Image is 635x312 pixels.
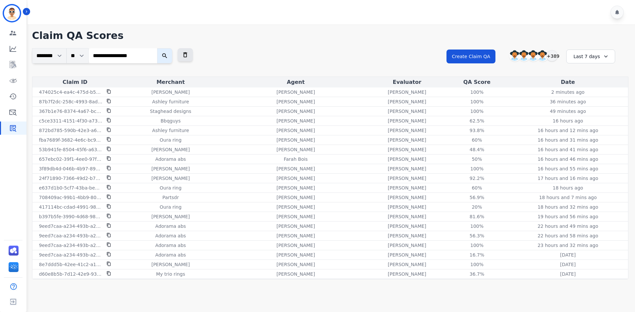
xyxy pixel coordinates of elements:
[537,232,598,239] p: 22 hours and 58 mins ago
[539,194,597,201] p: 18 hours and 7 mins ago
[160,137,182,143] p: Oura ring
[151,213,190,220] p: [PERSON_NAME]
[388,232,426,239] p: [PERSON_NAME]
[276,175,315,182] p: [PERSON_NAME]
[462,118,492,124] div: 62.5%
[225,78,367,86] div: Agent
[39,89,103,95] p: 474025c4-ea4c-475d-b514-52f519d76e72
[39,194,103,201] p: 708409ac-99b1-4bb9-800e-a1e890b9d501
[276,185,315,191] p: [PERSON_NAME]
[39,127,103,134] p: 872bd785-590b-42e3-a652-d5a49616d2b8
[151,89,190,95] p: [PERSON_NAME]
[284,156,308,162] p: Farah Bois
[537,156,598,162] p: 16 hours and 46 mins ago
[388,242,426,249] p: [PERSON_NAME]
[162,194,179,201] p: Partsdr
[462,204,492,210] div: 20%
[155,232,186,239] p: Adorama abs
[388,261,426,268] p: [PERSON_NAME]
[537,175,598,182] p: 17 hours and 16 mins ago
[32,30,628,42] h1: Claim QA Scores
[447,78,506,86] div: QA Score
[462,165,492,172] div: 100%
[537,213,598,220] p: 19 hours and 56 mins ago
[39,223,103,229] p: 9eed7caa-a234-493b-a2aa-cbde99789e1f
[150,108,191,115] p: Staghead designs
[388,98,426,105] p: [PERSON_NAME]
[388,108,426,115] p: [PERSON_NAME]
[553,185,583,191] p: 18 hours ago
[160,204,182,210] p: Oura ring
[388,213,426,220] p: [PERSON_NAME]
[462,223,492,229] div: 100%
[276,127,315,134] p: [PERSON_NAME]
[276,271,315,277] p: [PERSON_NAME]
[462,156,492,162] div: 50%
[39,137,103,143] p: fba7689f-3682-4e6c-bc95-8bf3a058670b
[34,78,116,86] div: Claim ID
[39,118,103,124] p: c5ce3311-4151-4f30-a731-995d789f04e8
[151,146,190,153] p: [PERSON_NAME]
[39,232,103,239] p: 9eed7caa-a234-493b-a2aa-cbde99789e1f
[462,242,492,249] div: 100%
[560,261,575,268] p: [DATE]
[550,98,586,105] p: 36 minutes ago
[151,175,190,182] p: [PERSON_NAME]
[537,165,598,172] p: 16 hours and 55 mins ago
[39,185,103,191] p: e637d1b0-5cf7-43ba-be1e-9b29024fe83c
[39,108,103,115] p: 367b1e76-8374-4a67-bce2-955ab19df23d
[388,223,426,229] p: [PERSON_NAME]
[369,78,444,86] div: Evaluator
[39,213,103,220] p: b397b5fe-3990-4d68-9872-33266d4b39df
[462,271,492,277] div: 36.7%
[276,118,315,124] p: [PERSON_NAME]
[388,185,426,191] p: [PERSON_NAME]
[388,204,426,210] p: [PERSON_NAME]
[160,185,182,191] p: Oura ring
[462,261,492,268] div: 100%
[4,5,20,21] img: Bordered avatar
[39,175,103,182] p: 24f71890-7366-49d2-b7ff-3b2cf31ed447
[155,223,186,229] p: Adorama abs
[553,118,583,124] p: 16 hours ago
[155,242,186,249] p: Adorama abs
[566,50,615,63] div: Last 7 days
[276,89,315,95] p: [PERSON_NAME]
[276,165,315,172] p: [PERSON_NAME]
[276,223,315,229] p: [PERSON_NAME]
[462,194,492,201] div: 56.9%
[276,137,315,143] p: [PERSON_NAME]
[276,204,315,210] p: [PERSON_NAME]
[388,194,426,201] p: [PERSON_NAME]
[151,261,190,268] p: [PERSON_NAME]
[537,146,598,153] p: 16 hours and 41 mins ago
[152,98,189,105] p: Ashley furniture
[39,271,103,277] p: d60e8b5b-7d12-42e9-9328-b3967cd5a013
[462,137,492,143] div: 60%
[276,146,315,153] p: [PERSON_NAME]
[537,137,598,143] p: 16 hours and 31 mins ago
[39,98,103,105] p: 87b7f2dc-258c-4993-8ad0-49f318c34135
[155,156,186,162] p: Adorama abs
[537,242,598,249] p: 23 hours and 32 mins ago
[462,213,492,220] div: 81.6%
[39,146,103,153] p: 53b941fe-8504-45f6-a63a-c18c8af62ec3
[462,232,492,239] div: 56.3%
[39,204,103,210] p: 417114bc-cdad-4991-9828-83387b12e4df
[151,165,190,172] p: [PERSON_NAME]
[509,78,627,86] div: Date
[152,127,189,134] p: Ashley furniture
[39,242,103,249] p: 9eed7caa-a234-493b-a2aa-cbde99789e1f
[560,271,575,277] p: [DATE]
[160,118,181,124] p: Bbqguys
[276,242,315,249] p: [PERSON_NAME]
[276,213,315,220] p: [PERSON_NAME]
[388,156,426,162] p: [PERSON_NAME]
[388,146,426,153] p: [PERSON_NAME]
[276,252,315,258] p: [PERSON_NAME]
[156,271,185,277] p: My trio rings
[462,89,492,95] div: 100%
[155,252,186,258] p: Adorama abs
[119,78,222,86] div: Merchant
[276,261,315,268] p: [PERSON_NAME]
